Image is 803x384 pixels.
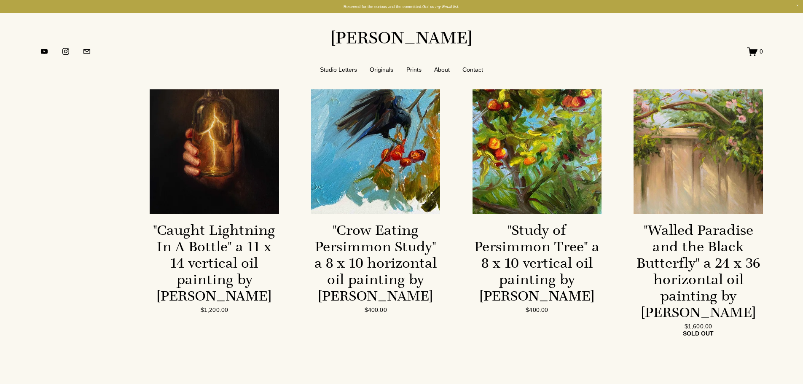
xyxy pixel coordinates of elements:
div: sold out [634,329,763,338]
a: Prints [406,64,422,75]
a: "Study of Persimmon Tree" a 8 x 10 vertical oil painting by Jennifer Marie Keller [473,20,602,338]
a: Originals [370,64,393,75]
a: [PERSON_NAME] [330,27,473,48]
a: 0 items in cart [747,46,763,57]
a: About [434,64,450,75]
div: "Study of Persimmon Tree" a 8 x 10 vertical oil painting by [PERSON_NAME] [473,222,602,304]
a: jennifermariekeller@gmail.com [83,47,91,56]
a: instagram-unauth [62,47,70,56]
a: "Caught Lightning In A Bottle" a 11 x 14 vertical oil painting by Jennifer Marie Keller [150,20,279,338]
a: Contact [462,64,483,75]
a: "Crow Eating Persimmon Study" a 8 x 10 horizontal oil painting by Jennifer Marie Keller [311,20,440,338]
span: 0 [760,48,763,55]
a: "Walled Paradise and the Black Butterfly" a 24 x 36 horizontal oil painting by Jennifer Marie Keller [634,20,763,338]
div: "Crow Eating Persimmon Study" a 8 x 10 horizontal oil painting by [PERSON_NAME] [311,222,440,304]
a: YouTube [40,47,48,56]
div: $1,600.00 [634,323,763,329]
div: $400.00 [311,307,440,313]
div: "Walled Paradise and the Black Butterfly" a 24 x 36 horizontal oil painting by [PERSON_NAME] [634,222,763,320]
div: $400.00 [473,307,602,313]
div: "Caught Lightning In A Bottle" a 11 x 14 vertical oil painting by [PERSON_NAME] [150,222,279,304]
a: Studio Letters [320,64,357,75]
div: $1,200.00 [150,307,279,313]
